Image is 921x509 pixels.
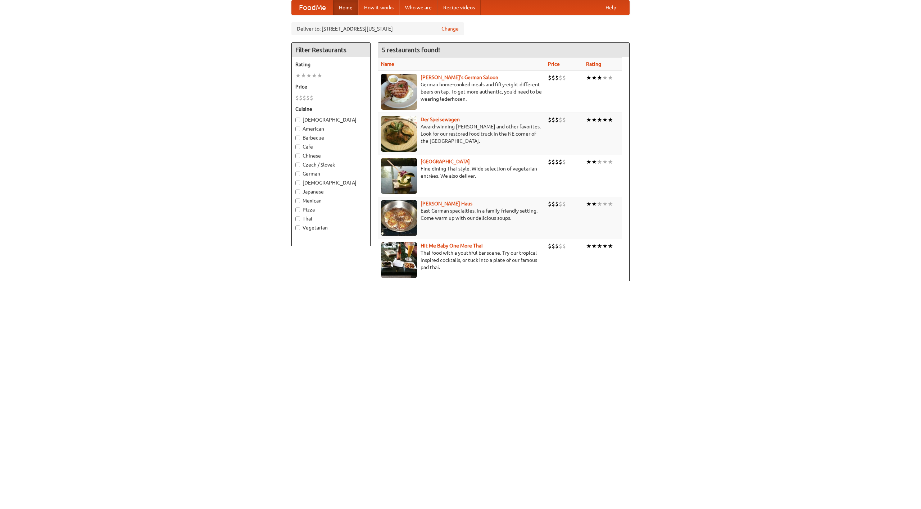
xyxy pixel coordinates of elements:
input: Czech / Slovak [295,163,300,167]
li: ★ [301,72,306,79]
li: $ [306,94,310,102]
li: $ [555,158,559,166]
li: $ [548,158,552,166]
li: $ [548,200,552,208]
a: Price [548,61,560,67]
a: Rating [586,61,601,67]
input: Cafe [295,145,300,149]
li: ★ [586,200,591,208]
a: Hit Me Baby One More Thai [421,243,483,249]
div: Deliver to: [STREET_ADDRESS][US_STATE] [291,22,464,35]
a: Home [333,0,358,15]
b: [PERSON_NAME]'s German Saloon [421,74,498,80]
img: speisewagen.jpg [381,116,417,152]
img: kohlhaus.jpg [381,200,417,236]
li: ★ [586,116,591,124]
li: ★ [597,116,602,124]
h5: Cuisine [295,105,367,113]
li: $ [562,200,566,208]
label: [DEMOGRAPHIC_DATA] [295,179,367,186]
img: satay.jpg [381,158,417,194]
input: [DEMOGRAPHIC_DATA] [295,181,300,185]
label: Cafe [295,143,367,150]
label: German [295,170,367,177]
img: esthers.jpg [381,74,417,110]
img: babythai.jpg [381,242,417,278]
a: Der Speisewagen [421,117,460,122]
a: FoodMe [292,0,333,15]
label: Czech / Slovak [295,161,367,168]
li: ★ [586,242,591,250]
label: Japanese [295,188,367,195]
li: $ [552,242,555,250]
li: $ [548,74,552,82]
li: $ [295,94,299,102]
li: $ [552,158,555,166]
label: Thai [295,215,367,222]
h5: Rating [295,61,367,68]
li: ★ [591,74,597,82]
p: German home-cooked meals and fifty-eight different beers on tap. To get more authentic, you'd nee... [381,81,542,103]
a: Who we are [399,0,437,15]
li: $ [548,116,552,124]
li: $ [562,74,566,82]
label: Mexican [295,197,367,204]
input: Pizza [295,208,300,212]
li: $ [555,116,559,124]
li: ★ [591,116,597,124]
li: ★ [602,116,608,124]
li: $ [559,242,562,250]
input: Thai [295,217,300,221]
li: $ [555,74,559,82]
li: ★ [602,158,608,166]
li: ★ [597,158,602,166]
li: ★ [295,72,301,79]
a: [GEOGRAPHIC_DATA] [421,159,470,164]
label: Chinese [295,152,367,159]
input: Japanese [295,190,300,194]
p: Thai food with a youthful bar scene. Try our tropical inspired cocktails, or tuck into a plate of... [381,249,542,271]
input: Mexican [295,199,300,203]
li: ★ [597,74,602,82]
li: $ [562,158,566,166]
label: American [295,125,367,132]
label: Barbecue [295,134,367,141]
input: American [295,127,300,131]
li: ★ [586,158,591,166]
li: ★ [602,242,608,250]
li: ★ [602,200,608,208]
li: ★ [608,158,613,166]
li: $ [559,74,562,82]
ng-pluralize: 5 restaurants found! [382,46,440,53]
label: Vegetarian [295,224,367,231]
a: Help [600,0,622,15]
li: $ [310,94,313,102]
li: $ [552,200,555,208]
li: ★ [608,116,613,124]
li: ★ [597,200,602,208]
li: $ [555,200,559,208]
p: Fine dining Thai-style. Wide selection of vegetarian entrées. We also deliver. [381,165,542,179]
label: Pizza [295,206,367,213]
a: Name [381,61,394,67]
a: [PERSON_NAME] Haus [421,201,472,206]
li: $ [548,242,552,250]
li: ★ [591,242,597,250]
li: $ [559,200,562,208]
li: ★ [608,242,613,250]
li: ★ [597,242,602,250]
h4: Filter Restaurants [292,43,370,57]
input: Barbecue [295,136,300,140]
li: $ [552,116,555,124]
input: Vegetarian [295,226,300,230]
li: ★ [317,72,322,79]
li: $ [303,94,306,102]
li: $ [562,242,566,250]
p: Award-winning [PERSON_NAME] and other favorites. Look for our restored food truck in the NE corne... [381,123,542,145]
a: Recipe videos [437,0,481,15]
li: $ [555,242,559,250]
a: Change [441,25,459,32]
li: $ [559,116,562,124]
